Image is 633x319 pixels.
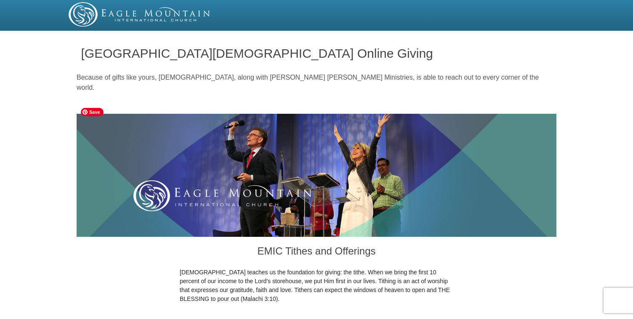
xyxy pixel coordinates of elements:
[81,108,104,116] span: Save
[81,46,552,60] h1: [GEOGRAPHIC_DATA][DEMOGRAPHIC_DATA] Online Giving
[69,2,211,27] img: EMIC
[77,72,556,93] p: Because of gifts like yours, [DEMOGRAPHIC_DATA], along with [PERSON_NAME] [PERSON_NAME] Ministrie...
[180,268,453,303] p: [DEMOGRAPHIC_DATA] teaches us the foundation for giving: the tithe. When we bring the first 10 pe...
[180,237,453,268] h3: EMIC Tithes and Offerings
